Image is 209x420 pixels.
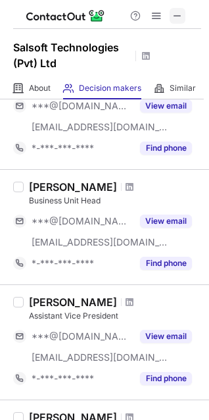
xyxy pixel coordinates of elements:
[32,352,168,363] span: [EMAIL_ADDRESS][DOMAIN_NAME]
[29,195,201,207] div: Business Unit Head
[26,8,105,24] img: ContactOut v5.3.10
[32,330,132,342] span: ***@[DOMAIN_NAME]
[140,257,192,270] button: Reveal Button
[29,310,201,322] div: Assistant Vice President
[13,39,131,71] h1: Salsoft Technologies (Pvt) Ltd
[29,296,117,309] div: [PERSON_NAME]
[32,121,168,133] span: [EMAIL_ADDRESS][DOMAIN_NAME]
[29,180,117,194] div: [PERSON_NAME]
[140,142,192,155] button: Reveal Button
[140,372,192,385] button: Reveal Button
[140,99,192,113] button: Reveal Button
[79,83,141,93] span: Decision makers
[29,83,51,93] span: About
[140,215,192,228] button: Reveal Button
[32,236,168,248] span: [EMAIL_ADDRESS][DOMAIN_NAME]
[32,215,132,227] span: ***@[DOMAIN_NAME]
[170,83,196,93] span: Similar
[32,100,132,112] span: ***@[DOMAIN_NAME]
[140,330,192,343] button: Reveal Button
